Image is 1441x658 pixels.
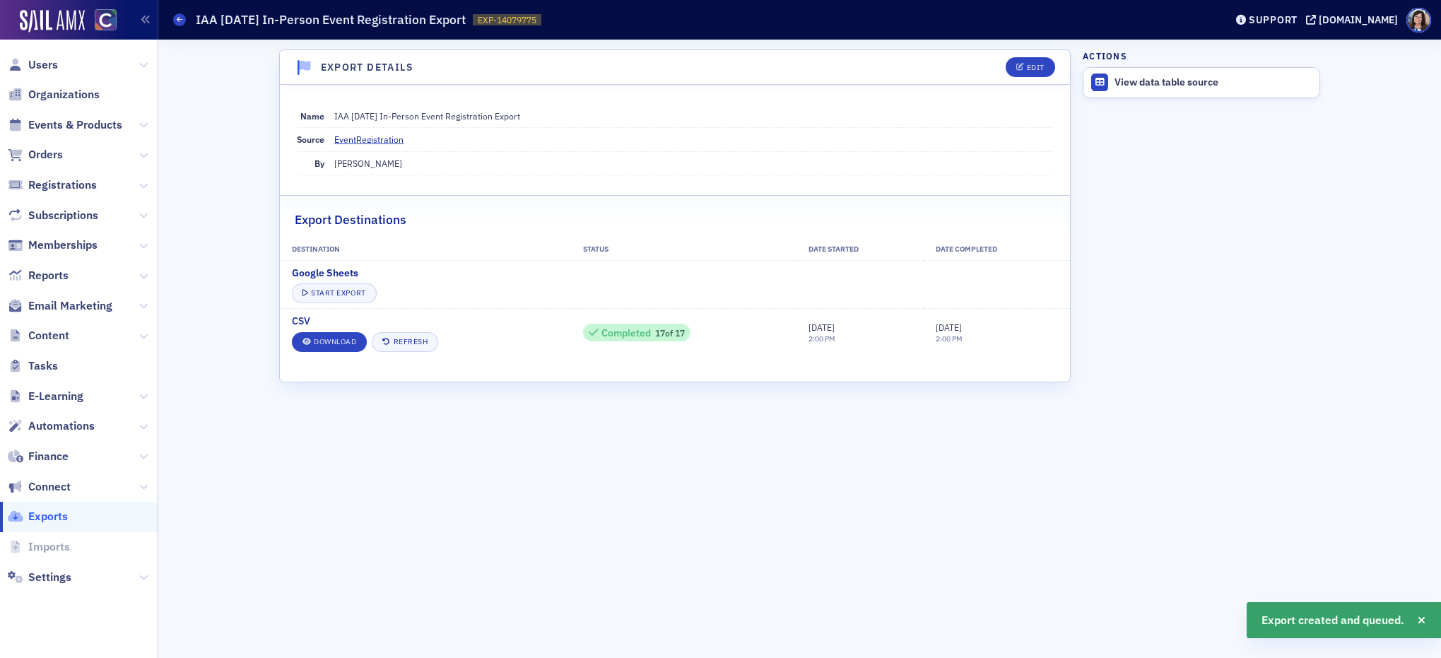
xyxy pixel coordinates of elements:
[95,9,117,31] img: SailAMX
[28,509,68,524] span: Exports
[28,389,83,404] span: E-Learning
[936,322,962,333] span: [DATE]
[8,570,71,585] a: Settings
[292,283,376,303] button: Start Export
[8,177,97,193] a: Registrations
[601,329,651,337] div: Completed
[8,389,83,404] a: E-Learning
[8,358,58,374] a: Tasks
[280,239,570,260] th: Destination
[8,298,112,314] a: Email Marketing
[8,509,68,524] a: Exports
[8,147,63,163] a: Orders
[8,479,71,495] a: Connect
[334,152,1052,175] dd: [PERSON_NAME]
[936,334,963,343] time: 2:00 PM
[8,117,122,133] a: Events & Products
[8,57,58,73] a: Users
[808,322,835,333] span: [DATE]
[8,328,69,343] a: Content
[28,418,95,434] span: Automations
[8,237,98,253] a: Memberships
[589,327,684,339] div: 17 of 17
[570,239,796,260] th: Status
[196,11,466,28] h1: IAA [DATE] In-Person Event Registration Export
[28,570,71,585] span: Settings
[85,9,117,33] a: View Homepage
[300,110,324,122] span: Name
[292,266,358,281] span: Google Sheets
[8,208,98,223] a: Subscriptions
[28,328,69,343] span: Content
[28,268,69,283] span: Reports
[8,539,70,555] a: Imports
[28,539,70,555] span: Imports
[478,14,536,26] span: EXP-14079775
[28,449,69,464] span: Finance
[1083,68,1319,98] a: View data table source
[1406,8,1431,33] span: Profile
[8,418,95,434] a: Automations
[1306,15,1403,25] button: [DOMAIN_NAME]
[20,10,85,33] img: SailAMX
[8,449,69,464] a: Finance
[292,314,310,329] span: CSV
[334,133,414,146] a: EventRegistration
[1027,64,1045,71] div: Edit
[321,60,414,75] h4: Export Details
[28,298,112,314] span: Email Marketing
[28,479,71,495] span: Connect
[314,158,324,169] span: By
[1261,612,1404,629] span: Export created and queued.
[28,358,58,374] span: Tasks
[372,332,438,352] button: Refresh
[334,105,1052,127] dd: IAA [DATE] In-Person Event Registration Export
[8,87,100,102] a: Organizations
[295,211,406,229] h2: Export Destinations
[28,117,122,133] span: Events & Products
[28,208,98,223] span: Subscriptions
[1083,49,1127,62] h4: Actions
[583,324,691,341] div: 17 / 17 Rows
[796,239,923,260] th: Date Started
[28,87,100,102] span: Organizations
[1319,13,1398,26] div: [DOMAIN_NAME]
[28,237,98,253] span: Memberships
[923,239,1069,260] th: Date Completed
[297,134,324,145] span: Source
[28,57,58,73] span: Users
[1249,13,1298,26] div: Support
[28,177,97,193] span: Registrations
[808,334,835,343] time: 2:00 PM
[1114,76,1312,89] div: View data table source
[8,268,69,283] a: Reports
[1006,57,1054,77] button: Edit
[292,332,367,352] a: Download
[28,147,63,163] span: Orders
